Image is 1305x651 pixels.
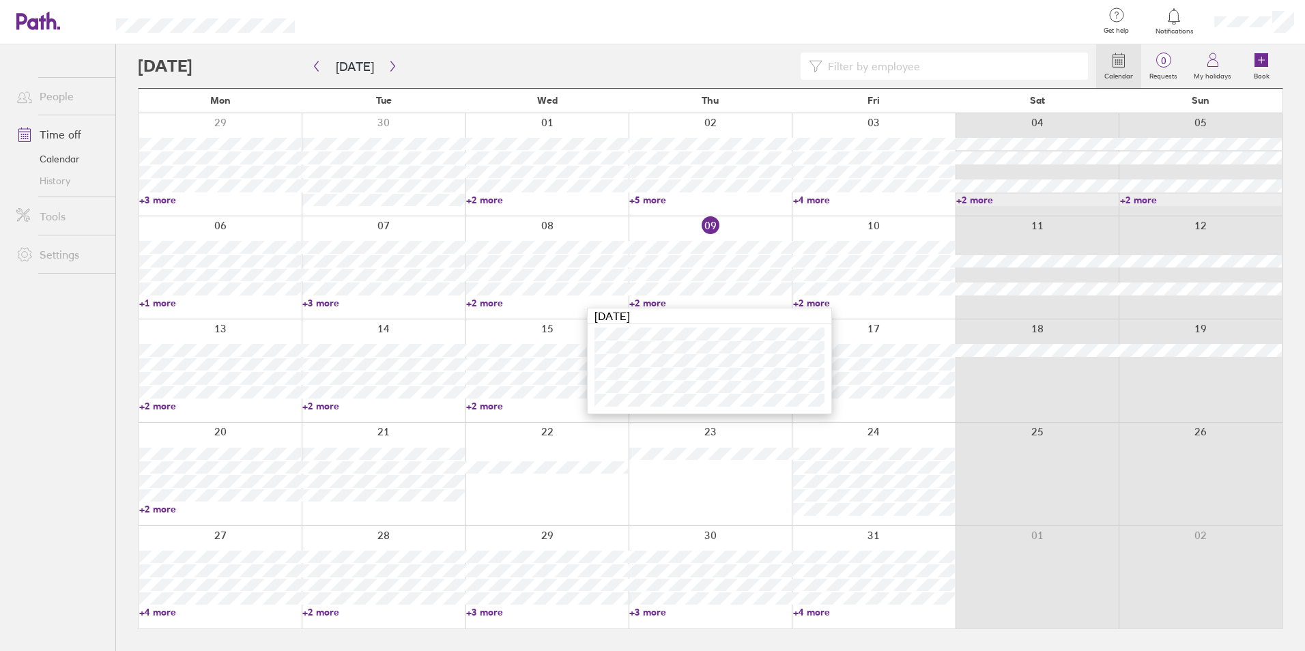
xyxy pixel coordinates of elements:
a: Book [1239,44,1283,88]
a: +4 more [793,194,955,206]
a: Settings [5,241,115,268]
a: +1 more [139,297,301,309]
a: +2 more [1120,194,1282,206]
span: Notifications [1152,27,1196,35]
a: +4 more [793,606,955,618]
a: +2 more [629,297,791,309]
a: +3 more [629,606,791,618]
a: My holidays [1186,44,1239,88]
span: 0 [1141,55,1186,66]
a: Time off [5,121,115,148]
label: Book [1246,68,1278,81]
a: +2 more [302,400,464,412]
a: People [5,83,115,110]
a: +3 more [302,297,464,309]
a: History [5,170,115,192]
a: Calendar [5,148,115,170]
a: +2 more [302,606,464,618]
span: Wed [537,95,558,106]
a: +2 more [956,194,1118,206]
a: +3 more [139,194,301,206]
span: Sat [1030,95,1045,106]
input: Filter by employee [822,53,1080,79]
label: My holidays [1186,68,1239,81]
a: +5 more [629,194,791,206]
span: Get help [1094,27,1138,35]
a: +4 more [139,606,301,618]
a: +2 more [793,297,955,309]
a: +3 more [466,606,628,618]
a: +2 more [139,400,301,412]
a: +4 more [793,400,955,412]
span: Thu [702,95,719,106]
a: +2 more [466,400,628,412]
a: 0Requests [1141,44,1186,88]
button: [DATE] [325,55,385,78]
a: Calendar [1096,44,1141,88]
label: Calendar [1096,68,1141,81]
span: Sun [1192,95,1209,106]
a: Tools [5,203,115,230]
span: Fri [867,95,880,106]
div: [DATE] [588,308,831,324]
a: Notifications [1152,7,1196,35]
label: Requests [1141,68,1186,81]
a: +2 more [139,503,301,515]
span: Mon [210,95,231,106]
span: Tue [376,95,392,106]
a: +2 more [466,297,628,309]
a: +2 more [466,194,628,206]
